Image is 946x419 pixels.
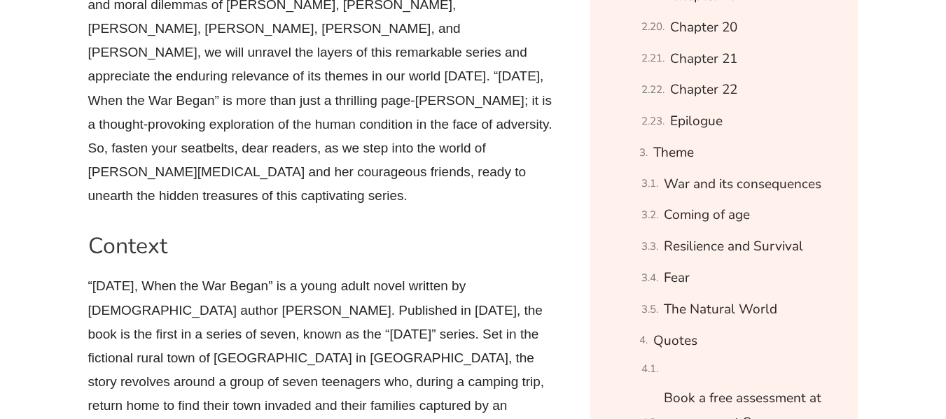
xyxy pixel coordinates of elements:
a: Epilogue [670,109,723,134]
h2: Context [88,232,557,261]
a: Quotes [653,329,697,353]
a: Coming of age [664,203,750,227]
a: Chapter 21 [670,47,737,71]
a: Resilience and Survival [664,234,803,259]
a: The Natural World [664,297,777,322]
a: War and its consequences [664,172,821,197]
a: Chapter 20 [670,15,737,40]
a: Fear [664,266,690,290]
iframe: Chat Widget [876,352,946,419]
a: Chapter 22 [670,78,737,102]
a: Theme [653,141,694,165]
